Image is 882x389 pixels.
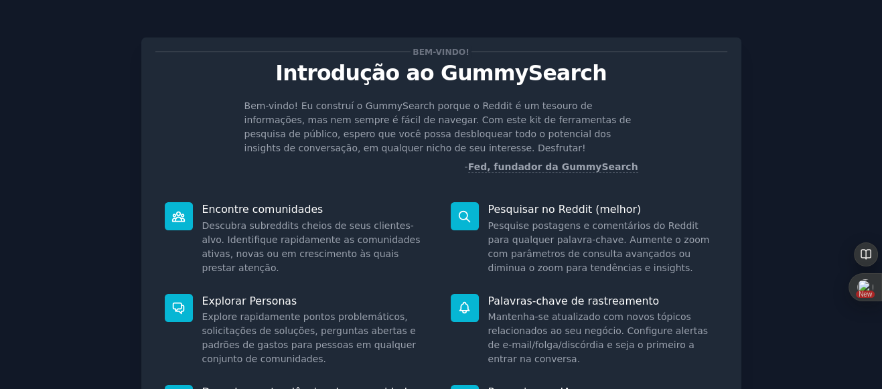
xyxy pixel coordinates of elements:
[488,202,718,216] p: Pesquisar no Reddit (melhor)
[465,160,638,174] div: -
[202,294,432,308] p: Explorar Personas
[202,202,432,216] p: Encontre comunidades
[244,99,638,155] p: Bem-vindo! Eu construí o GummySearch porque o Reddit é um tesouro de informações, mas nem sempre ...
[488,219,718,275] dd: Pesquise postagens e comentários do Reddit para qualquer palavra-chave. Aumente o zoom com parâme...
[202,310,432,366] dd: Explore rapidamente pontos problemáticos, solicitações de soluções, perguntas abertas e padrões d...
[155,62,727,85] p: Introdução ao GummySearch
[468,161,638,173] a: Fed, fundador da GummySearch
[202,219,432,275] dd: Descubra subreddits cheios de seus clientes-alvo. Identifique rapidamente as comunidades ativas, ...
[488,294,718,308] p: Palavras-chave de rastreamento
[488,310,718,366] dd: Mantenha-se atualizado com novos tópicos relacionados ao seu negócio. Configure alertas de e-mail...
[411,45,472,59] span: Bem-vindo!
